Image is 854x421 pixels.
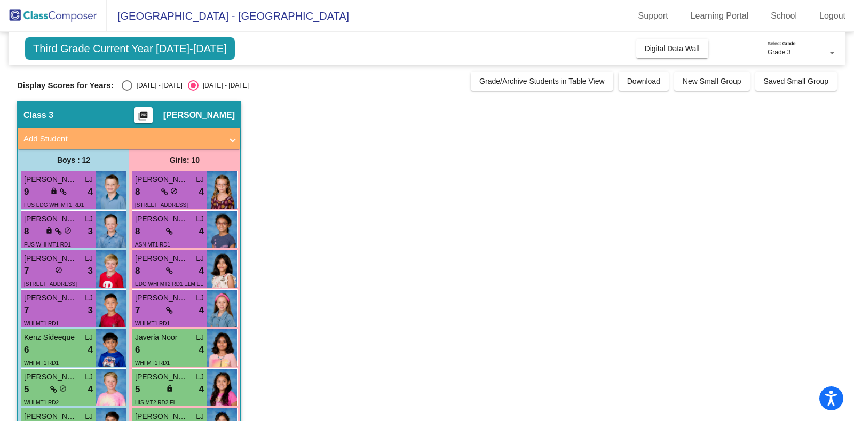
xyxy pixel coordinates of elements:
a: Learning Portal [682,7,757,25]
span: do_not_disturb_alt [55,266,62,274]
div: Girls: 10 [129,149,240,171]
div: Boys : 12 [18,149,129,171]
span: 5 [135,383,140,396]
span: [PERSON_NAME] [135,213,188,225]
span: WHI MT1 RD1 [135,321,170,327]
span: Grade/Archive Students in Table View [479,77,605,85]
button: Saved Small Group [755,72,837,91]
span: 8 [135,225,140,239]
span: 6 [135,343,140,357]
span: [GEOGRAPHIC_DATA] - [GEOGRAPHIC_DATA] [107,7,349,25]
span: EDG WHI MT2 RD1 ELM EL [135,281,203,287]
span: LJ [85,371,93,383]
span: 3 [88,225,93,239]
span: Third Grade Current Year [DATE]-[DATE] [25,37,235,60]
mat-icon: picture_as_pdf [137,110,149,125]
span: 8 [135,185,140,199]
button: Print Students Details [134,107,153,123]
span: 7 [24,304,29,317]
span: 3 [88,304,93,317]
span: Download [627,77,660,85]
span: WHI MT1 RD1 [24,321,59,327]
span: 4 [199,383,204,396]
span: [PERSON_NAME] [135,174,188,185]
span: [PERSON_NAME] [24,371,77,383]
button: Grade/Archive Students in Table View [471,72,613,91]
span: LJ [196,213,204,225]
span: [PERSON_NAME] [24,213,77,225]
span: 8 [24,225,29,239]
span: 3 [88,264,93,278]
span: FUS EDG WHI MT1 RD1 COU [24,202,84,219]
span: [STREET_ADDRESS] [135,202,188,208]
span: lock [50,187,58,195]
span: LJ [196,292,204,304]
span: Grade 3 [768,49,790,56]
span: Kenz Sideeque [24,332,77,343]
span: [PERSON_NAME] [135,292,188,304]
span: LJ [85,253,93,264]
span: Javeria Noor [135,332,188,343]
button: Digital Data Wall [636,39,708,58]
span: [STREET_ADDRESS] [24,281,77,287]
span: [PERSON_NAME] [24,292,77,304]
span: LJ [85,174,93,185]
span: 9 [24,185,29,199]
span: ASN MT1 RD1 [135,242,170,248]
span: 4 [88,383,93,396]
span: LJ [85,332,93,343]
span: [PERSON_NAME] [24,174,77,185]
span: LJ [196,174,204,185]
span: WHI MT1 RD1 [24,360,59,366]
span: New Small Group [683,77,741,85]
span: Saved Small Group [764,77,828,85]
span: [PERSON_NAME] [135,371,188,383]
span: FUS WHI MT1 RD1 [24,242,71,248]
span: do_not_disturb_alt [170,187,178,195]
mat-radio-group: Select an option [122,80,249,91]
span: Display Scores for Years: [17,81,114,90]
span: HIS MT2 RD2 EL [135,400,176,406]
span: 4 [88,185,93,199]
span: LJ [196,371,204,383]
span: lock [45,227,53,234]
span: 4 [199,343,204,357]
span: LJ [85,213,93,225]
a: Logout [811,7,854,25]
span: Digital Data Wall [645,44,700,53]
span: 5 [24,383,29,396]
div: [DATE] - [DATE] [132,81,183,90]
span: Class 3 [23,110,53,121]
span: WHI MT1 RD1 [135,360,170,366]
span: [PERSON_NAME] [24,253,77,264]
span: 4 [88,343,93,357]
span: 6 [24,343,29,357]
a: School [762,7,805,25]
span: do_not_disturb_alt [64,227,72,234]
span: 7 [135,304,140,317]
span: 4 [199,304,204,317]
span: 8 [135,264,140,278]
span: 4 [199,225,204,239]
mat-expansion-panel-header: Add Student [18,128,240,149]
span: do_not_disturb_alt [59,385,67,392]
span: [PERSON_NAME] [135,253,188,264]
span: LJ [196,253,204,264]
button: Download [619,72,669,91]
span: 7 [24,264,29,278]
span: 4 [199,264,204,278]
span: 4 [199,185,204,199]
span: lock [166,385,173,392]
span: [PERSON_NAME] [163,110,235,121]
mat-panel-title: Add Student [23,133,222,145]
span: LJ [85,292,93,304]
div: [DATE] - [DATE] [199,81,249,90]
span: LJ [196,332,204,343]
a: Support [630,7,677,25]
button: New Small Group [674,72,750,91]
span: WHI MT1 RD2 [24,400,59,406]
